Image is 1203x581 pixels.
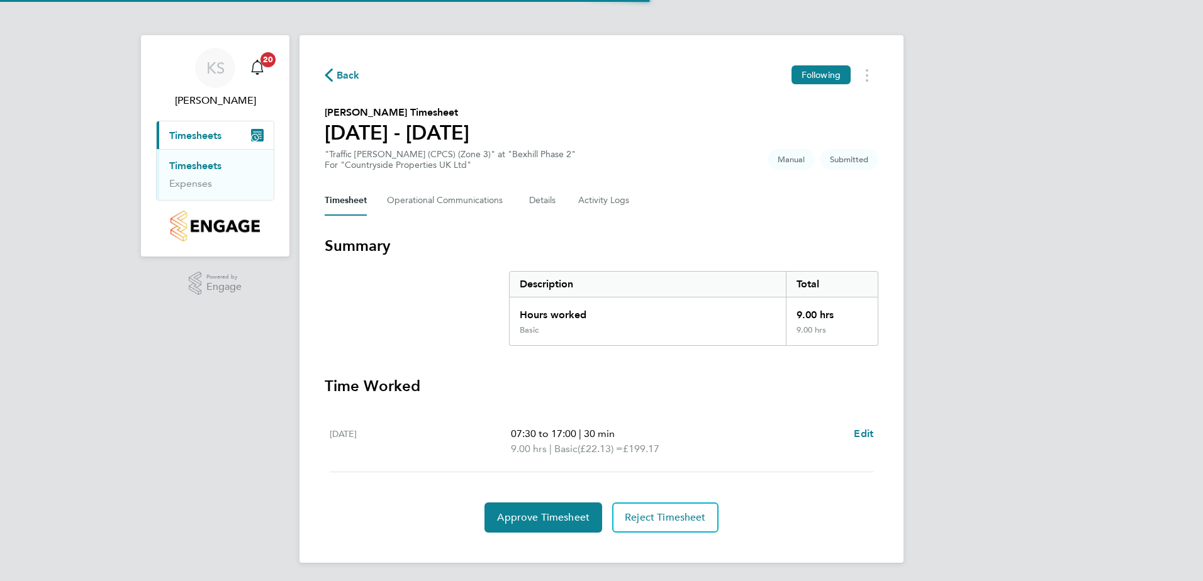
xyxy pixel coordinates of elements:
button: Back [325,67,360,83]
div: Basic [520,325,539,335]
a: Expenses [169,177,212,189]
button: Timesheets Menu [856,65,878,85]
div: "Traffic [PERSON_NAME] (CPCS) (Zone 3)" at "Bexhill Phase 2" [325,149,576,170]
h3: Summary [325,236,878,256]
span: Following [802,69,841,80]
a: 20 [245,48,270,88]
a: Powered byEngage [189,272,242,296]
div: 9.00 hrs [786,325,878,345]
span: Edit [854,428,873,440]
span: Reject Timesheet [625,511,706,524]
span: Powered by [206,272,242,282]
span: | [549,443,552,455]
span: Engage [206,282,242,292]
button: Timesheet [325,185,367,216]
div: For "Countryside Properties UK Ltd" [325,160,576,170]
nav: Main navigation [141,35,289,257]
span: Basic [554,441,578,456]
div: Total [786,272,878,297]
div: 9.00 hrs [786,297,878,325]
span: This timesheet was manually created. [768,149,815,170]
span: | [579,428,581,440]
a: Edit [854,426,873,441]
span: Kevin Shannon [156,93,274,108]
span: KS [206,60,225,76]
button: Timesheets [157,121,274,149]
button: Following [792,65,851,84]
h3: Time Worked [325,376,878,396]
div: Timesheets [157,149,274,200]
a: Go to home page [156,211,274,241]
button: Approve Timesheet [484,502,602,533]
div: Summary [509,271,878,346]
span: £199.17 [623,443,659,455]
section: Timesheet [325,236,878,533]
div: Description [510,272,786,297]
div: [DATE] [330,426,511,456]
span: Timesheets [169,130,221,141]
span: 30 min [584,428,615,440]
button: Details [529,185,558,216]
button: Operational Communications [387,185,509,216]
div: Hours worked [510,297,786,325]
span: Back [337,68,360,83]
img: countryside-properties-logo-retina.png [171,211,259,241]
span: 07:30 to 17:00 [511,428,576,440]
span: 9.00 hrs [511,443,547,455]
button: Reject Timesheet [612,502,719,533]
span: (£22.13) = [578,443,623,455]
span: Approve Timesheet [497,511,590,524]
a: KS[PERSON_NAME] [156,48,274,108]
span: This timesheet is Submitted. [820,149,878,170]
h2: [PERSON_NAME] Timesheet [325,105,469,120]
a: Timesheets [169,160,221,172]
span: 20 [260,52,276,67]
h1: [DATE] - [DATE] [325,120,469,145]
button: Activity Logs [578,185,631,216]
